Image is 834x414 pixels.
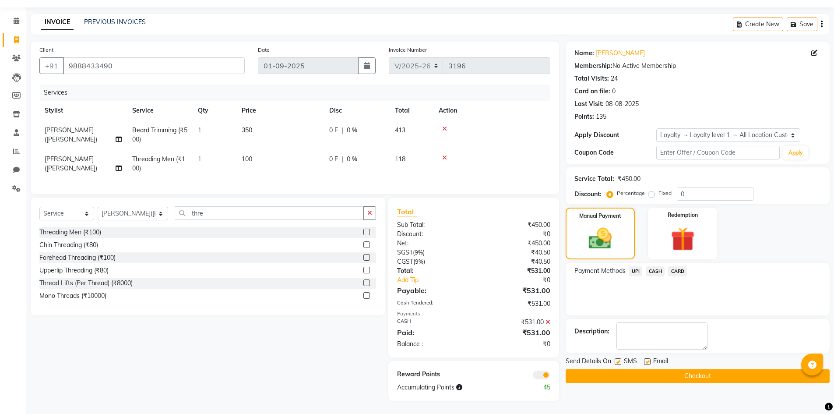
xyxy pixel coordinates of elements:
button: Create New [733,18,783,31]
div: 0 [612,87,616,96]
span: | [341,155,343,164]
span: CASH [646,266,665,276]
button: Apply [783,146,808,159]
div: ₹450.00 [474,239,557,248]
div: Discount: [391,230,474,239]
span: Threading Men (₹100) [132,155,185,172]
div: Description: [574,327,609,336]
input: Search or Scan [175,206,364,220]
div: Paid: [391,327,474,338]
a: PREVIOUS INVOICES [84,18,146,26]
button: Save [787,18,817,31]
th: Total [390,101,433,120]
div: ₹40.50 [474,257,557,266]
div: Sub Total: [391,220,474,230]
div: Total Visits: [574,74,609,83]
a: [PERSON_NAME] [596,49,645,58]
th: Price [236,101,324,120]
span: 0 % [347,126,357,135]
span: SGST [397,248,413,256]
div: 08-08-2025 [605,99,639,109]
div: Coupon Code [574,148,657,157]
span: [PERSON_NAME]([PERSON_NAME]) [45,155,97,172]
div: Apply Discount [574,131,657,140]
span: [PERSON_NAME]([PERSON_NAME]) [45,126,97,143]
div: Accumulating Points [391,383,515,392]
div: ( ) [391,248,474,257]
span: 0 % [347,155,357,164]
img: _gift.svg [663,224,702,254]
input: Enter Offer / Coupon Code [656,146,780,159]
span: 0 F [329,155,338,164]
span: Payment Methods [574,266,626,276]
div: Last Visit: [574,99,604,109]
span: CGST [397,258,413,265]
div: Thread Lifts (Per Thread) (₹8000) [39,279,133,288]
span: 350 [242,126,252,134]
div: ₹0 [488,276,557,285]
button: +91 [39,57,64,74]
th: Action [433,101,550,120]
div: Chin Threading (₹80) [39,241,98,250]
a: Add Tip [391,276,487,285]
div: 24 [611,74,618,83]
label: Fixed [658,189,672,197]
div: Discount: [574,190,602,199]
div: Forehead Threading (₹100) [39,253,116,262]
div: Points: [574,112,594,121]
th: Qty [193,101,236,120]
label: Manual Payment [579,212,621,220]
div: Net: [391,239,474,248]
span: Email [653,357,668,368]
div: Card on file: [574,87,610,96]
div: Services [40,85,557,101]
div: Service Total: [574,174,614,184]
button: Checkout [566,369,830,383]
span: Total [397,207,417,216]
th: Stylist [39,101,127,120]
div: ₹531.00 [474,327,557,338]
div: Threading Men (₹100) [39,228,101,237]
a: INVOICE [41,14,74,30]
span: | [341,126,343,135]
label: Date [258,46,270,54]
div: Upperlip Threading (₹80) [39,266,109,275]
div: 135 [596,112,606,121]
div: Total: [391,266,474,276]
div: ₹450.00 [474,220,557,230]
span: 118 [395,155,405,163]
span: Beard Trimming (₹500) [132,126,187,143]
div: ₹531.00 [474,266,557,276]
span: UPI [629,266,643,276]
div: Name: [574,49,594,58]
img: _cash.svg [581,225,619,252]
span: 9% [415,249,423,256]
th: Service [127,101,193,120]
label: Redemption [668,211,698,219]
div: ₹450.00 [618,174,640,184]
div: ( ) [391,257,474,266]
input: Search by Name/Mobile/Email/Code [63,57,245,74]
span: 1 [198,155,201,163]
div: Reward Points [391,370,474,379]
span: Send Details On [566,357,611,368]
div: Membership: [574,61,612,71]
div: Payable: [391,285,474,296]
span: 413 [395,126,405,134]
span: CARD [668,266,687,276]
span: 0 F [329,126,338,135]
span: SMS [624,357,637,368]
div: Cash Tendered: [391,299,474,308]
div: ₹531.00 [474,299,557,308]
span: 9% [415,258,423,265]
div: No Active Membership [574,61,821,71]
span: 1 [198,126,201,134]
div: Mono Threads (₹10000) [39,291,106,301]
label: Invoice Number [389,46,427,54]
div: ₹40.50 [474,248,557,257]
div: ₹531.00 [474,285,557,296]
div: ₹531.00 [474,318,557,327]
th: Disc [324,101,390,120]
div: CASH [391,318,474,327]
label: Client [39,46,53,54]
